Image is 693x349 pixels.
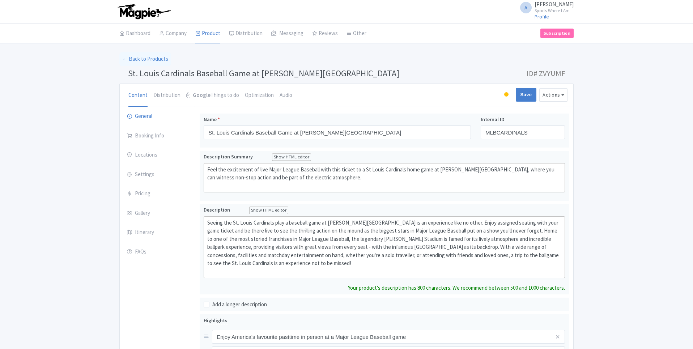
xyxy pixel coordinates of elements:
span: Description [204,207,231,213]
a: Distribution [229,24,263,44]
a: Booking Info [120,126,195,146]
a: Optimization [245,84,274,107]
div: Feel the excitement of live Major League Baseball with this ticket to a St Louis Cardinals home g... [207,166,561,190]
a: Pricing [120,184,195,204]
span: [PERSON_NAME] [535,1,574,8]
a: Profile [535,13,549,20]
a: Other [346,24,366,44]
a: Locations [120,145,195,165]
div: Show HTML editor [249,207,288,214]
a: FAQs [120,242,195,262]
a: General [120,106,195,127]
img: logo-ab69f6fb50320c5b225c76a69d11143b.png [116,4,172,20]
a: ← Back to Products [119,52,171,66]
div: Seeing the St. Louis Cardinals play a baseball game at [PERSON_NAME][GEOGRAPHIC_DATA] is an exper... [207,219,561,276]
div: Building [503,89,510,101]
input: Save [516,88,537,102]
span: St. Louis Cardinals Baseball Game at [PERSON_NAME][GEOGRAPHIC_DATA] [128,68,399,79]
span: Name [204,116,217,123]
span: ID# ZVYUMF [527,66,565,81]
a: GoogleThings to do [186,84,239,107]
a: Dashboard [119,24,150,44]
span: Description Summary [204,153,254,160]
small: Sports Where I Am [535,8,574,13]
a: A [PERSON_NAME] Sports Where I Am [516,1,574,13]
a: Distribution [153,84,180,107]
button: Actions [539,88,567,102]
a: Settings [120,165,195,185]
span: A [520,2,532,13]
a: Subscription [540,29,574,38]
a: Company [159,24,187,44]
div: Show HTML editor [272,153,311,161]
a: Itinerary [120,222,195,243]
a: Gallery [120,203,195,224]
strong: Google [193,91,211,99]
a: Product [195,24,220,44]
span: Add a longer description [212,301,267,308]
span: Highlights [204,317,228,324]
a: Audio [280,84,292,107]
div: Your product's description has 800 characters. We recommend between 500 and 1000 characters. [348,284,565,292]
a: Content [128,84,148,107]
span: Internal ID [481,116,505,123]
a: Reviews [312,24,338,44]
a: Messaging [271,24,303,44]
